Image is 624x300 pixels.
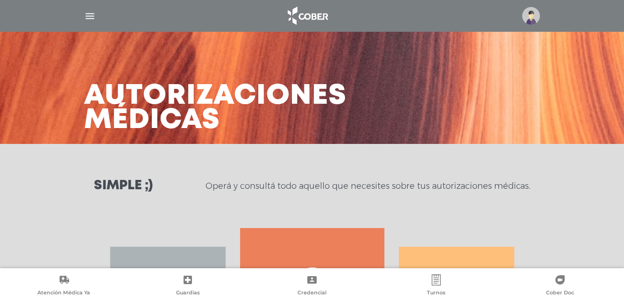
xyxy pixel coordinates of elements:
[546,289,574,298] span: Cober Doc
[283,5,332,27] img: logo_cober_home-white.png
[84,10,96,22] img: Cober_menu-lines-white.svg
[206,180,530,192] p: Operá y consultá todo aquello que necesites sobre tus autorizaciones médicas.
[126,274,250,298] a: Guardias
[522,7,540,25] img: profile-placeholder.svg
[84,84,347,133] h3: Autorizaciones médicas
[374,274,498,298] a: Turnos
[498,274,622,298] a: Cober Doc
[2,274,126,298] a: Atención Médica Ya
[250,274,374,298] a: Credencial
[94,179,153,193] h3: Simple ;)
[298,289,326,298] span: Credencial
[427,289,446,298] span: Turnos
[37,289,90,298] span: Atención Médica Ya
[176,289,200,298] span: Guardias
